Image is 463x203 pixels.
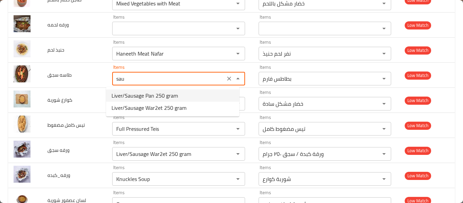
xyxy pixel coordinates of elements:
[379,74,389,83] button: Open
[112,92,178,100] span: Liver/Sausage Pan 250 gram
[233,24,243,33] button: Open
[405,46,431,54] span: Low Match
[47,70,72,79] span: طاسه سجق
[14,65,31,82] img: طاسه سجق
[379,149,389,159] button: Open
[233,49,243,58] button: Open
[14,116,31,133] img: تيس كامل مضغوط
[14,40,31,57] img: حنيذ لحم
[405,72,431,79] span: Low Match
[405,172,431,180] span: Low Match
[14,15,31,32] img: ورقه لحمه
[14,166,31,183] img: ورقه_كبده
[112,104,186,112] span: Liver/Sausage War2et 250 gram
[379,124,389,134] button: Open
[379,99,389,108] button: Open
[233,149,243,159] button: Open
[233,174,243,184] button: Open
[47,121,85,129] span: تيس كامل مضغوط
[379,49,389,58] button: Open
[405,97,431,104] span: Low Match
[47,96,72,104] span: كوارع شوربة
[405,147,431,155] span: Low Match
[47,146,69,155] span: ورقه سجق
[233,74,243,83] button: Close
[379,174,389,184] button: Open
[47,171,70,180] span: ورقه_كبده
[14,141,31,158] img: ورقه سجق
[14,90,31,107] img: كوارع شوربة
[233,124,243,134] button: Open
[47,20,69,29] span: ورقه لحمه
[405,21,431,29] span: Low Match
[405,122,431,129] span: Low Match
[47,45,64,54] span: حنيذ لحم
[379,24,389,33] button: Open
[224,74,234,83] button: Clear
